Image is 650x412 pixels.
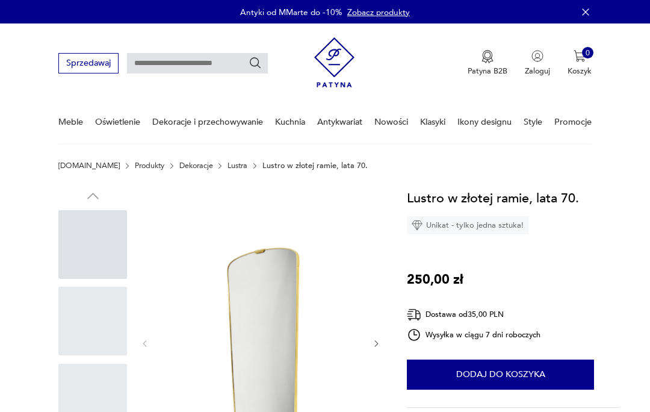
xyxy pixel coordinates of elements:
button: Zaloguj [525,50,550,76]
div: Dostawa od 35,00 PLN [407,307,540,322]
a: Ikona medaluPatyna B2B [468,50,507,76]
a: Zobacz produkty [347,7,410,18]
h1: Lustro w złotej ramie, lata 70. [407,188,579,208]
img: Ikona koszyka [574,50,586,62]
div: Unikat - tylko jedna sztuka! [407,216,528,234]
img: Ikona medalu [481,50,494,63]
a: [DOMAIN_NAME] [58,161,120,170]
a: Kuchnia [275,101,305,143]
a: Lustra [227,161,247,170]
a: Meble [58,101,83,143]
button: Dodaj do koszyka [407,360,594,390]
a: Dekoracje i przechowywanie [152,101,263,143]
a: Nowości [374,101,408,143]
button: 0Koszyk [568,50,592,76]
img: Ikonka użytkownika [531,50,543,62]
p: 250,00 zł [407,269,463,290]
img: Patyna - sklep z meblami i dekoracjami vintage [314,33,354,92]
a: Sprzedawaj [58,60,118,67]
a: Dekoracje [179,161,213,170]
button: Sprzedawaj [58,53,118,73]
img: Ikona dostawy [407,307,421,322]
img: Ikona diamentu [412,220,422,231]
a: Produkty [135,161,164,170]
p: Patyna B2B [468,66,507,76]
p: Antyki od MMarte do -10% [240,7,342,18]
p: Koszyk [568,66,592,76]
a: Ikony designu [457,101,512,143]
a: Style [524,101,542,143]
p: Lustro w złotej ramie, lata 70. [262,161,368,170]
a: Klasyki [420,101,445,143]
div: 0 [582,47,594,59]
a: Antykwariat [317,101,362,143]
p: Zaloguj [525,66,550,76]
div: Wysyłka w ciągu 7 dni roboczych [407,328,540,342]
a: Promocje [554,101,592,143]
button: Szukaj [249,57,262,70]
button: Patyna B2B [468,50,507,76]
a: Oświetlenie [95,101,140,143]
